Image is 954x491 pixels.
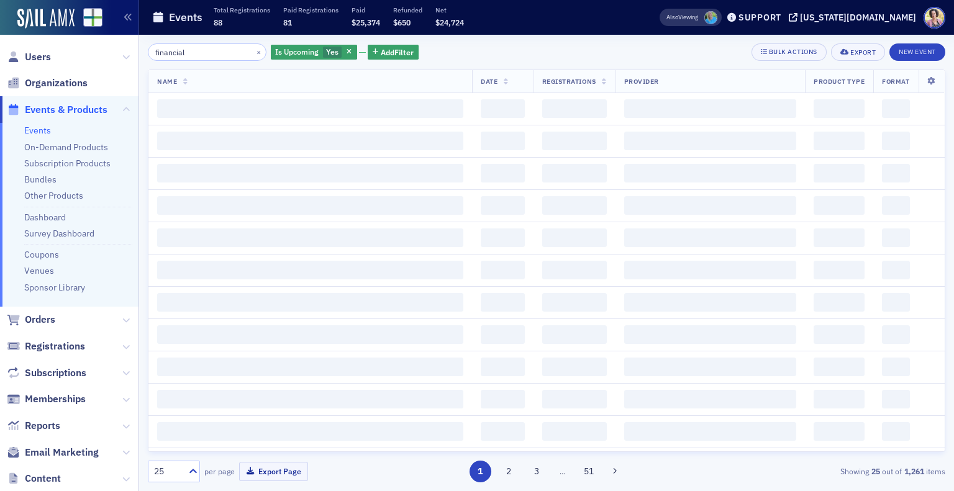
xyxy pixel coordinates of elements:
[481,228,525,247] span: ‌
[869,466,882,477] strong: 25
[624,77,659,86] span: Provider
[25,366,86,380] span: Subscriptions
[25,419,60,433] span: Reports
[578,461,600,482] button: 51
[882,77,909,86] span: Format
[624,132,796,150] span: ‌
[882,261,910,279] span: ‌
[481,77,497,86] span: Date
[157,228,463,247] span: ‌
[7,419,60,433] a: Reports
[481,99,525,118] span: ‌
[814,358,865,376] span: ‌
[497,461,519,482] button: 2
[148,43,266,61] input: Search…
[882,358,910,376] span: ‌
[542,164,607,182] span: ‌
[624,228,796,247] span: ‌
[814,390,865,408] span: ‌
[24,249,59,260] a: Coupons
[381,47,414,58] span: Add Filter
[326,47,338,56] span: Yes
[204,466,235,477] label: per page
[542,325,607,344] span: ‌
[17,9,75,29] img: SailAMX
[542,261,607,279] span: ‌
[624,261,796,279] span: ‌
[7,366,86,380] a: Subscriptions
[25,50,51,64] span: Users
[814,77,865,86] span: Product Type
[24,190,83,201] a: Other Products
[902,466,926,477] strong: 1,261
[253,46,265,57] button: ×
[271,45,357,60] div: Yes
[25,76,88,90] span: Organizations
[7,313,55,327] a: Orders
[157,164,463,182] span: ‌
[157,390,463,408] span: ‌
[24,158,111,169] a: Subscription Products
[7,340,85,353] a: Registrations
[435,6,464,14] p: Net
[24,212,66,223] a: Dashboard
[769,48,817,55] div: Bulk Actions
[882,196,910,215] span: ‌
[7,103,107,117] a: Events & Products
[624,164,796,182] span: ‌
[814,325,865,344] span: ‌
[882,164,910,182] span: ‌
[542,228,607,247] span: ‌
[352,17,380,27] span: $25,374
[704,11,717,24] span: Kristi Gates
[481,390,525,408] span: ‌
[624,358,796,376] span: ‌
[542,132,607,150] span: ‌
[882,99,910,118] span: ‌
[24,142,108,153] a: On-Demand Products
[882,132,910,150] span: ‌
[554,466,571,477] span: …
[157,422,463,441] span: ‌
[850,49,876,56] div: Export
[481,325,525,344] span: ‌
[24,265,54,276] a: Venues
[169,10,202,25] h1: Events
[814,132,865,150] span: ‌
[542,196,607,215] span: ‌
[83,8,102,27] img: SailAMX
[882,325,910,344] span: ‌
[154,465,181,478] div: 25
[24,174,57,185] a: Bundles
[157,99,463,118] span: ‌
[542,422,607,441] span: ‌
[481,422,525,441] span: ‌
[481,132,525,150] span: ‌
[7,76,88,90] a: Organizations
[666,13,698,22] span: Viewing
[157,132,463,150] span: ‌
[481,358,525,376] span: ‌
[542,99,607,118] span: ‌
[7,472,61,485] a: Content
[481,293,525,312] span: ‌
[624,390,796,408] span: ‌
[481,261,525,279] span: ‌
[624,325,796,344] span: ‌
[624,196,796,215] span: ‌
[157,293,463,312] span: ‌
[7,392,86,406] a: Memberships
[800,12,916,23] div: [US_STATE][DOMAIN_NAME]
[814,164,865,182] span: ‌
[25,103,107,117] span: Events & Products
[752,43,827,61] button: Bulk Actions
[24,228,94,239] a: Survey Dashboard
[481,164,525,182] span: ‌
[157,196,463,215] span: ‌
[542,77,596,86] span: Registrations
[542,390,607,408] span: ‌
[470,461,491,482] button: 1
[882,293,910,312] span: ‌
[25,392,86,406] span: Memberships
